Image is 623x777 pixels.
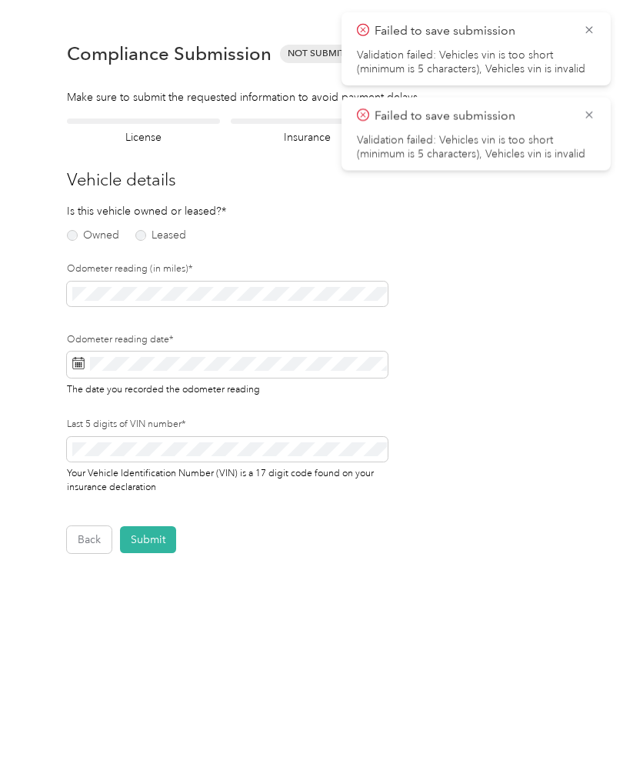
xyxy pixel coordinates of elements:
p: Failed to save submission [375,22,571,41]
li: Validation failed: Vehicles vin is too short (minimum is 5 characters), Vehicles vin is invalid [357,48,595,76]
label: Owned [67,230,119,241]
label: Leased [135,230,186,241]
button: Back [67,526,112,553]
li: Validation failed: Vehicles vin is too short (minimum is 5 characters), Vehicles vin is invalid [357,134,595,162]
button: Submit [120,526,176,553]
h1: Compliance Submission [67,43,272,65]
span: Your Vehicle Identification Number (VIN) is a 17 digit code found on your insurance declaration [67,465,374,492]
span: The date you recorded the odometer reading [67,381,260,395]
iframe: Everlance-gr Chat Button Frame [537,691,623,777]
p: Failed to save submission [375,107,571,126]
label: Last 5 digits of VIN number* [67,418,388,432]
h4: License [67,129,220,145]
p: Is this vehicle owned or leased?* [67,203,173,219]
h4: Insurance [231,129,384,145]
h3: Vehicle details [67,167,548,192]
label: Odometer reading date* [67,333,388,347]
span: Not Submitted [280,45,371,62]
div: Make sure to submit the requested information to avoid payment delays [67,89,548,105]
label: Odometer reading (in miles)* [67,262,388,276]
